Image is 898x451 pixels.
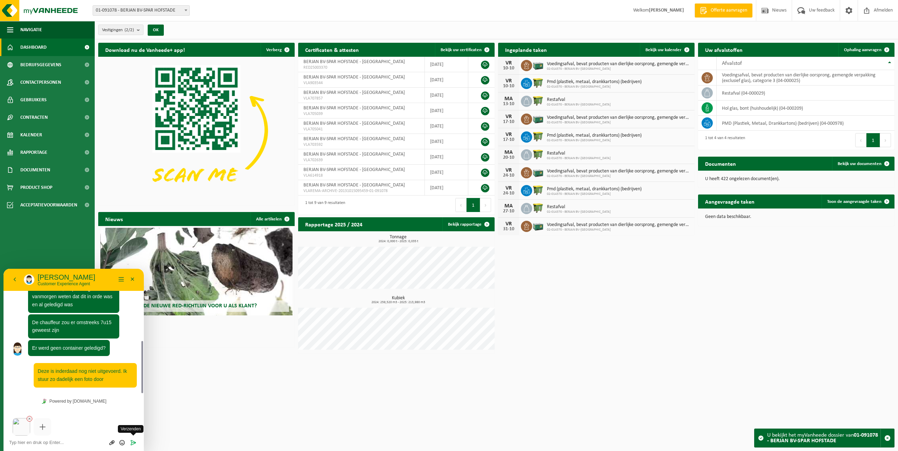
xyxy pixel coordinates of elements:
img: WB-1100-HPE-GN-50 [532,148,544,160]
span: Pmd (plastiek, metaal, drankkartons) (bedrijven) [547,133,642,138]
div: 10-10 [502,66,516,71]
button: Verberg [261,43,294,57]
img: PB-LB-0680-HPE-GN-01 [532,112,544,124]
span: Restafval [547,97,611,103]
span: VLA703592 [303,142,419,148]
span: BERJAN BV-SPAR HOFSTADE - [GEOGRAPHIC_DATA] [303,90,405,95]
img: WB-1100-HPE-GN-50 [532,130,544,142]
strong: [PERSON_NAME] [649,8,684,13]
span: BERJAN BV-SPAR HOFSTADE - [GEOGRAPHIC_DATA] [303,167,405,172]
span: RED25003370 [303,65,419,70]
span: Verberg [266,48,282,52]
div: 17-10 [502,137,516,142]
span: Product Shop [20,179,52,196]
span: Dashboard [20,39,47,56]
a: Ophaling aanvragen [838,43,894,57]
h3: Kubiek [302,296,495,304]
div: VR [502,78,516,84]
img: PB-LB-0680-HPE-GN-01 [532,166,544,178]
span: Documenten [20,161,50,179]
a: Bekijk uw kalender [640,43,694,57]
td: [DATE] [425,180,468,196]
td: restafval (04-000029) [717,86,894,101]
span: Contactpersonen [20,74,61,91]
h2: Uw afvalstoffen [698,43,750,56]
div: 1 tot 9 van 9 resultaten [302,197,345,213]
span: 02-014370 - BERJAN BV-[GEOGRAPHIC_DATA] [547,192,642,196]
div: U bekijkt het myVanheede dossier van [767,429,880,447]
span: Voedingsafval, bevat producten van dierlijke oorsprong, gemengde verpakking (exc... [547,169,691,174]
span: Gebruikers [20,91,47,109]
div: MA [502,96,516,102]
span: Pmd (plastiek, metaal, drankkartons) (bedrijven) [547,186,642,192]
div: 10-10 [502,84,516,89]
td: [DATE] [425,72,468,88]
div: 24-10 [502,173,516,178]
div: VR [502,185,516,191]
div: MA [502,203,516,209]
span: Afvalstof [722,61,742,66]
h2: Aangevraagde taken [698,194,762,208]
span: Ophaling aanvragen [844,48,882,52]
span: VLA707857 [303,96,419,101]
div: 31-10 [502,227,516,232]
button: Previous [455,198,467,212]
span: VLA702639 [303,157,419,163]
button: 1 [467,198,480,212]
span: Restafval [547,151,611,156]
p: 1 van 10 resultaten [105,323,291,328]
div: 1 tot 4 van 4 resultaten [702,132,745,148]
td: hol glas, bont (huishoudelijk) (04-000209) [717,101,894,116]
div: VR [502,221,516,227]
button: Vestigingen(2/2) [98,25,143,35]
img: WB-1100-HPE-GN-50 [532,77,544,89]
img: Download de VHEPlus App [98,57,295,204]
span: 02-014370 - BERJAN BV-[GEOGRAPHIC_DATA] [547,174,691,178]
span: Vestigingen [102,25,134,35]
span: 01-091078 - BERJAN BV-SPAR HOFSTADE [93,5,190,16]
button: OK [148,25,164,36]
h2: Download nu de Vanheede+ app! [98,43,192,56]
span: Navigatie [20,21,42,39]
h2: Certificaten & attesten [298,43,366,56]
span: Bekijk uw kalender [645,48,682,52]
a: Bekijk uw certificaten [435,43,494,57]
div: 24-10 [502,191,516,196]
span: Bekijk uw certificaten [441,48,482,52]
a: Offerte aanvragen [695,4,752,18]
button: Next [880,133,891,147]
span: Contracten [20,109,48,126]
span: Kalender [20,126,42,144]
strong: 01-091078 - BERJAN BV-SPAR HOFSTADE [767,432,878,444]
td: voedingsafval, bevat producten van dierlijke oorsprong, gemengde verpakking (exclusief glas), cat... [717,70,894,86]
span: BERJAN BV-SPAR HOFSTADE - [GEOGRAPHIC_DATA] [303,121,405,126]
a: Wat betekent de nieuwe RED-richtlijn voor u als klant? [100,228,293,315]
div: MA [502,150,516,155]
span: 02-014370 - BERJAN BV-[GEOGRAPHIC_DATA] [547,85,642,89]
a: Bekijk uw documenten [832,157,894,171]
span: VLA903544 [303,80,419,86]
h2: Ingeplande taken [498,43,554,56]
span: Acceptatievoorwaarden [20,196,77,214]
div: VR [502,60,516,66]
h3: Tonnage [302,235,495,243]
span: VLA614918 [303,173,419,178]
img: PB-LB-0680-HPE-GN-01 [532,59,544,71]
span: Rapportage [20,144,47,161]
span: 02-014370 - BERJAN BV-[GEOGRAPHIC_DATA] [547,228,691,232]
span: Pmd (plastiek, metaal, drankkartons) (bedrijven) [547,79,642,85]
span: Offerte aanvragen [709,7,749,14]
span: Voedingsafval, bevat producten van dierlijke oorsprong, gemengde verpakking (exc... [547,222,691,228]
a: Toon de aangevraagde taken [822,194,894,209]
